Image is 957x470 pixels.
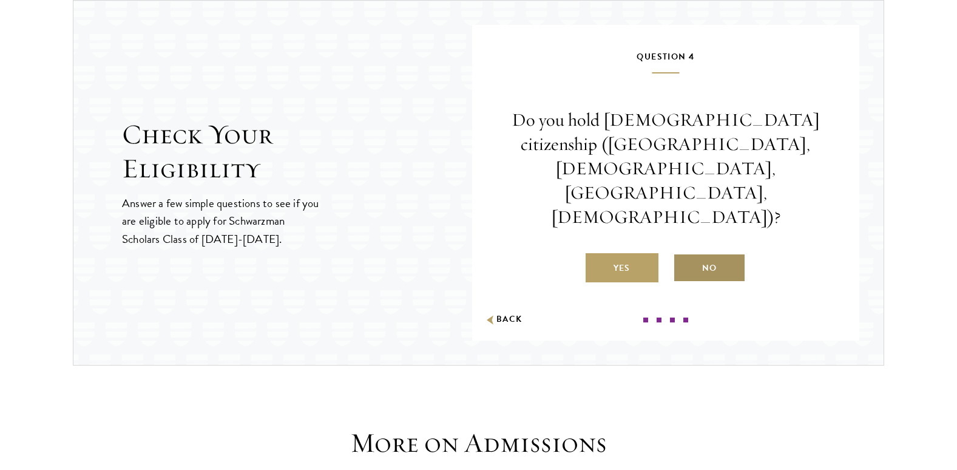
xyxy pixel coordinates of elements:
p: Do you hold [DEMOGRAPHIC_DATA] citizenship ([GEOGRAPHIC_DATA], [DEMOGRAPHIC_DATA], [GEOGRAPHIC_DA... [509,108,823,229]
label: Yes [586,253,658,282]
h3: More on Admissions [291,426,667,460]
h5: Question 4 [509,49,823,73]
button: Back [484,313,522,326]
p: Answer a few simple questions to see if you are eligible to apply for Schwarzman Scholars Class o... [122,194,320,247]
label: No [673,253,746,282]
h2: Check Your Eligibility [122,118,472,186]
